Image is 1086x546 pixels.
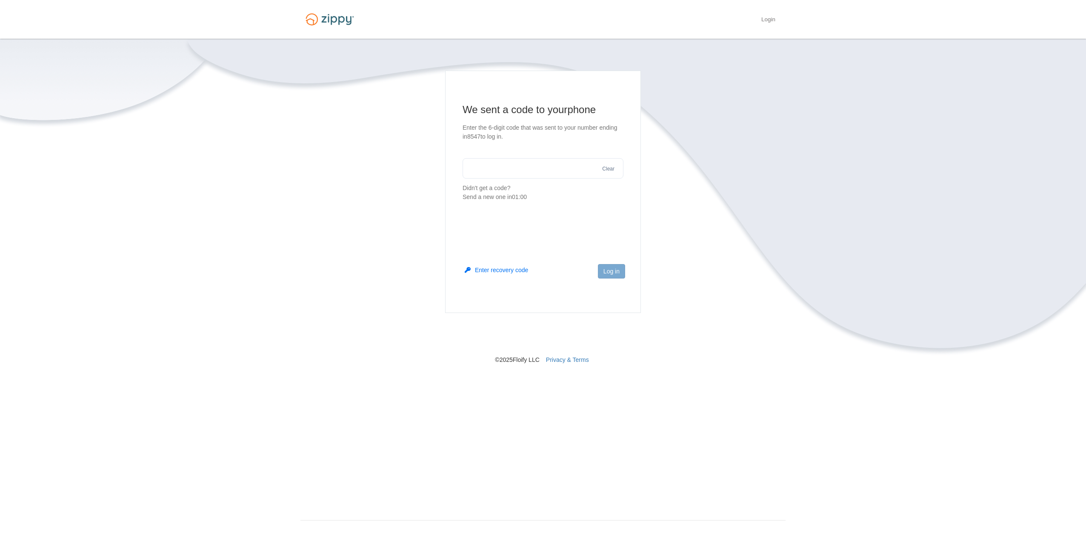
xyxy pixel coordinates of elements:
[546,356,589,363] a: Privacy & Terms
[598,264,625,279] button: Log in
[463,103,623,117] h1: We sent a code to your phone
[600,165,617,173] button: Clear
[300,313,786,364] nav: © 2025 Floify LLC
[300,9,359,29] img: Logo
[463,184,623,202] p: Didn't get a code?
[463,123,623,141] p: Enter the 6-digit code that was sent to your number ending in 8547 to log in.
[463,193,623,202] div: Send a new one in 01:00
[761,16,775,25] a: Login
[465,266,528,274] button: Enter recovery code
